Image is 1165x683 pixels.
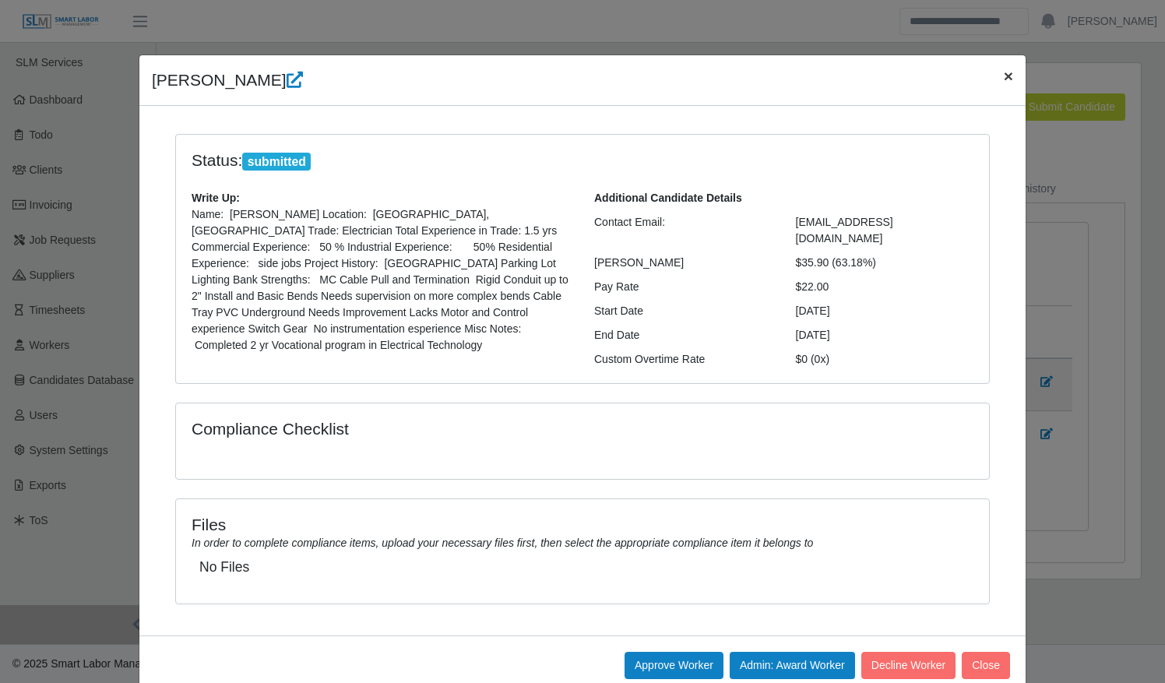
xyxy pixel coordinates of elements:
[582,214,784,247] div: Contact Email:
[192,192,240,204] b: Write Up:
[199,559,966,576] h5: No Files
[152,68,303,93] h4: [PERSON_NAME]
[582,255,784,271] div: [PERSON_NAME]
[991,55,1026,97] button: Close
[1004,67,1013,85] span: ×
[594,192,742,204] b: Additional Candidate Details
[784,279,986,295] div: $22.00
[582,327,784,343] div: End Date
[192,419,705,438] h4: Compliance Checklist
[192,150,773,171] h4: Status:
[796,353,830,365] span: $0 (0x)
[582,279,784,295] div: Pay Rate
[192,537,813,549] i: In order to complete compliance items, upload your necessary files first, then select the appropr...
[784,255,986,271] div: $35.90 (63.18%)
[192,206,571,354] p: Name: [PERSON_NAME] Location: [GEOGRAPHIC_DATA], [GEOGRAPHIC_DATA] Trade: Electrician Total Exper...
[796,216,893,245] span: [EMAIL_ADDRESS][DOMAIN_NAME]
[582,351,784,368] div: Custom Overtime Rate
[796,329,830,341] span: [DATE]
[582,303,784,319] div: Start Date
[242,153,311,171] span: submitted
[784,303,986,319] div: [DATE]
[192,515,973,534] h4: Files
